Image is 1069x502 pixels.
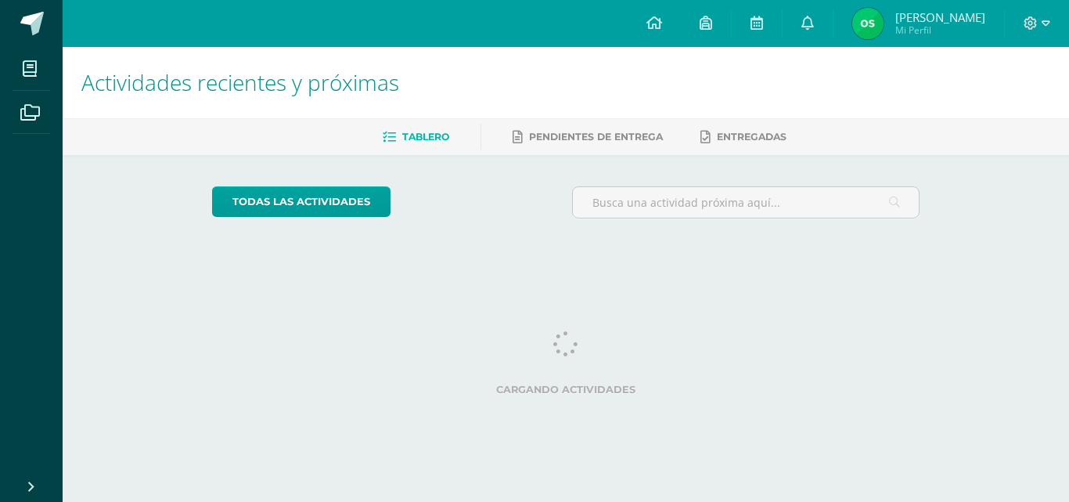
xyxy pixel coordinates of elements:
[895,9,985,25] span: [PERSON_NAME]
[212,384,920,395] label: Cargando actividades
[212,186,391,217] a: todas las Actividades
[700,125,786,150] a: Entregadas
[513,125,663,150] a: Pendientes de entrega
[895,23,985,37] span: Mi Perfil
[573,187,920,218] input: Busca una actividad próxima aquí...
[402,131,449,143] span: Tablero
[852,8,884,39] img: 036dd00b21afbf8d7ade513cf52a3cbc.png
[383,125,449,150] a: Tablero
[717,131,786,143] span: Entregadas
[529,131,663,143] span: Pendientes de entrega
[81,67,399,97] span: Actividades recientes y próximas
